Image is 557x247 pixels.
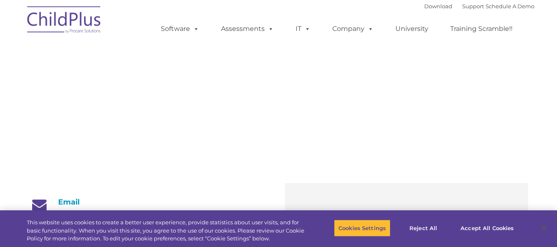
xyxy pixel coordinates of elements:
a: Download [424,3,452,9]
button: Accept All Cookies [456,219,518,237]
a: IT [287,21,319,37]
a: Assessments [213,21,282,37]
button: Reject All [397,219,449,237]
a: University [387,21,437,37]
img: ChildPlus by Procare Solutions [23,0,106,42]
a: Company [324,21,382,37]
font: | [424,3,534,9]
a: Software [153,21,207,37]
button: Close [535,219,553,237]
h4: Email [29,198,273,207]
div: This website uses cookies to create a better user experience, provide statistics about user visit... [27,219,306,243]
button: Cookies Settings [334,219,390,237]
a: Support [462,3,484,9]
a: Schedule A Demo [486,3,534,9]
a: Training Scramble!! [442,21,521,37]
